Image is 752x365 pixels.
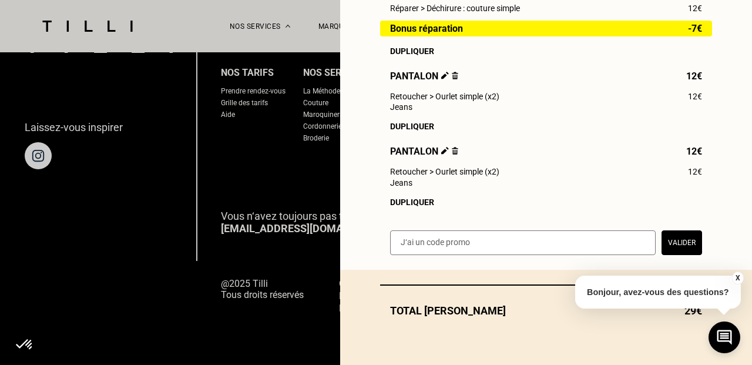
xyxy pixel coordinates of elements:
[452,72,458,79] img: Supprimer
[686,71,702,82] span: 12€
[441,147,449,155] img: Éditer
[390,230,656,255] input: J‘ai un code promo
[731,272,743,284] button: X
[441,72,449,79] img: Éditer
[390,167,499,176] span: Retoucher > Ourlet simple (x2)
[575,276,741,309] p: Bonjour, avez-vous des questions?
[380,304,712,317] div: Total [PERSON_NAME]
[390,146,458,157] span: Pantalon
[390,4,520,13] span: Réparer > Déchirure : couture simple
[390,102,412,112] span: Jeans
[390,122,702,131] div: Dupliquer
[390,178,412,187] span: Jeans
[390,197,702,207] div: Dupliquer
[688,92,702,101] span: 12€
[390,92,499,101] span: Retoucher > Ourlet simple (x2)
[688,167,702,176] span: 12€
[452,147,458,155] img: Supprimer
[390,24,463,34] span: Bonus réparation
[688,24,702,34] span: -7€
[390,71,458,82] span: Pantalon
[688,4,702,13] span: 12€
[686,146,702,157] span: 12€
[390,46,702,56] div: Dupliquer
[662,230,702,255] button: Valider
